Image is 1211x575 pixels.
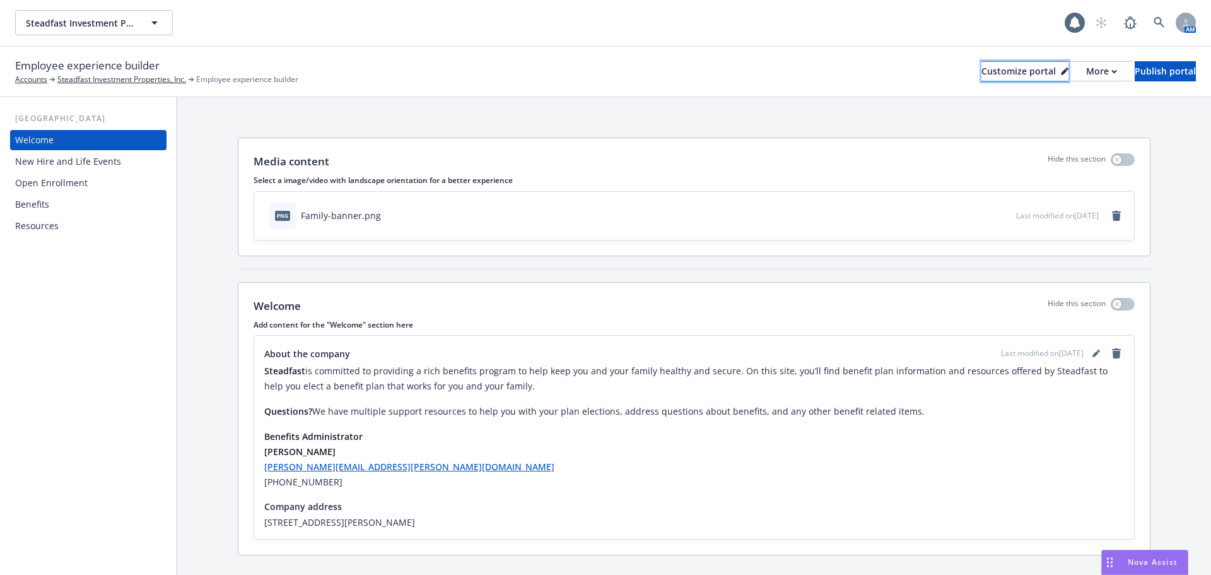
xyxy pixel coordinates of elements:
[15,130,54,150] div: Welcome
[15,216,59,236] div: Resources
[254,175,1135,186] p: Select a image/video with landscape orientation for a better experience
[1135,61,1196,81] button: Publish portal
[981,62,1068,81] div: Customize portal
[10,194,167,215] a: Benefits
[1048,153,1106,170] p: Hide this section
[15,74,47,85] a: Accounts
[1000,209,1011,222] button: preview file
[1048,298,1106,314] p: Hide this section
[10,173,167,193] a: Open Enrollment
[264,500,342,513] span: Company address
[264,516,1124,529] span: [STREET_ADDRESS][PERSON_NAME]
[1118,10,1143,35] a: Report a Bug
[10,112,167,125] div: [GEOGRAPHIC_DATA]
[15,10,173,35] button: Steadfast Investment Properties, Inc.
[264,405,312,417] strong: Questions?
[15,173,88,193] div: Open Enrollment
[264,430,363,442] strong: Benefits Administrator
[1109,208,1124,223] a: remove
[980,209,990,222] button: download file
[264,446,336,458] strong: [PERSON_NAME]
[10,130,167,150] a: Welcome
[15,57,160,74] span: Employee experience builder
[15,151,121,172] div: New Hire and Life Events
[1128,557,1178,567] span: Nova Assist
[15,194,49,215] div: Benefits
[981,61,1068,81] button: Customize portal
[10,151,167,172] a: New Hire and Life Events
[254,153,329,170] p: Media content
[1102,550,1118,574] div: Drag to move
[264,364,1124,394] p: is committed to providing a rich benefits program to help keep you and your family healthy and se...
[1135,62,1196,81] div: Publish portal
[254,319,1135,330] p: Add content for the "Welcome" section here
[1109,346,1124,361] a: remove
[1086,62,1117,81] div: More
[196,74,298,85] span: Employee experience builder
[1016,210,1099,221] span: Last modified on [DATE]
[254,298,301,314] p: Welcome
[264,404,1124,419] p: We have multiple support resources to help you with your plan elections, address questions about ...
[264,365,305,377] strong: Steadfast
[1147,10,1172,35] a: Search
[301,209,381,222] div: Family-banner.png
[264,475,1124,490] h6: [PHONE_NUMBER]
[1071,61,1132,81] button: More
[1089,10,1114,35] a: Start snowing
[10,216,167,236] a: Resources
[57,74,186,85] a: Steadfast Investment Properties, Inc.
[275,211,290,220] span: png
[26,16,135,30] span: Steadfast Investment Properties, Inc.
[1001,348,1084,359] span: Last modified on [DATE]
[1089,346,1104,361] a: editPencil
[264,461,554,473] a: [PERSON_NAME][EMAIL_ADDRESS][PERSON_NAME][DOMAIN_NAME]
[264,347,350,360] span: About the company
[1101,550,1188,575] button: Nova Assist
